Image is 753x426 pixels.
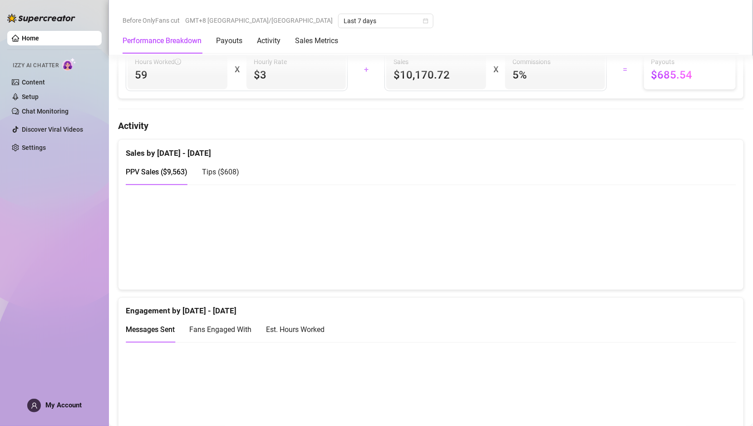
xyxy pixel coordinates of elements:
span: My Account [45,401,82,409]
span: Last 7 days [344,14,428,28]
span: GMT+8 [GEOGRAPHIC_DATA]/[GEOGRAPHIC_DATA] [185,14,333,27]
span: Sales [394,57,479,67]
span: info-circle [175,59,181,65]
span: Messages Sent [126,326,175,334]
div: Sales by [DATE] - [DATE] [126,140,736,159]
span: 59 [135,68,220,82]
span: user [31,402,38,409]
span: Tips ( $608 ) [202,168,239,177]
article: Commissions [512,57,551,67]
div: Payouts [216,35,242,46]
span: Payouts [651,57,728,67]
div: Sales Metrics [295,35,338,46]
div: X [493,62,498,77]
a: Chat Monitoring [22,108,69,115]
span: Izzy AI Chatter [13,61,59,70]
span: $10,170.72 [394,68,479,82]
a: Home [22,35,39,42]
img: logo-BBDzfeDw.svg [7,14,75,23]
span: $685.54 [651,68,728,82]
span: Fans Engaged With [189,326,251,334]
img: AI Chatter [62,58,76,71]
a: Discover Viral Videos [22,126,83,133]
span: 5 % [512,68,598,82]
article: Hourly Rate [254,57,287,67]
div: Engagement by [DATE] - [DATE] [126,298,736,317]
a: Setup [22,93,39,100]
span: $3 [254,68,339,82]
a: Content [22,79,45,86]
a: Settings [22,144,46,151]
span: Before OnlyFans cut [123,14,180,27]
span: calendar [423,18,428,24]
h4: Activity [118,119,744,132]
div: Activity [257,35,281,46]
div: Est. Hours Worked [266,324,325,336]
div: + [353,62,379,77]
span: Hours Worked [135,57,181,67]
div: = [612,62,638,77]
span: PPV Sales ( $9,563 ) [126,168,187,177]
div: X [235,62,239,77]
div: Performance Breakdown [123,35,202,46]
